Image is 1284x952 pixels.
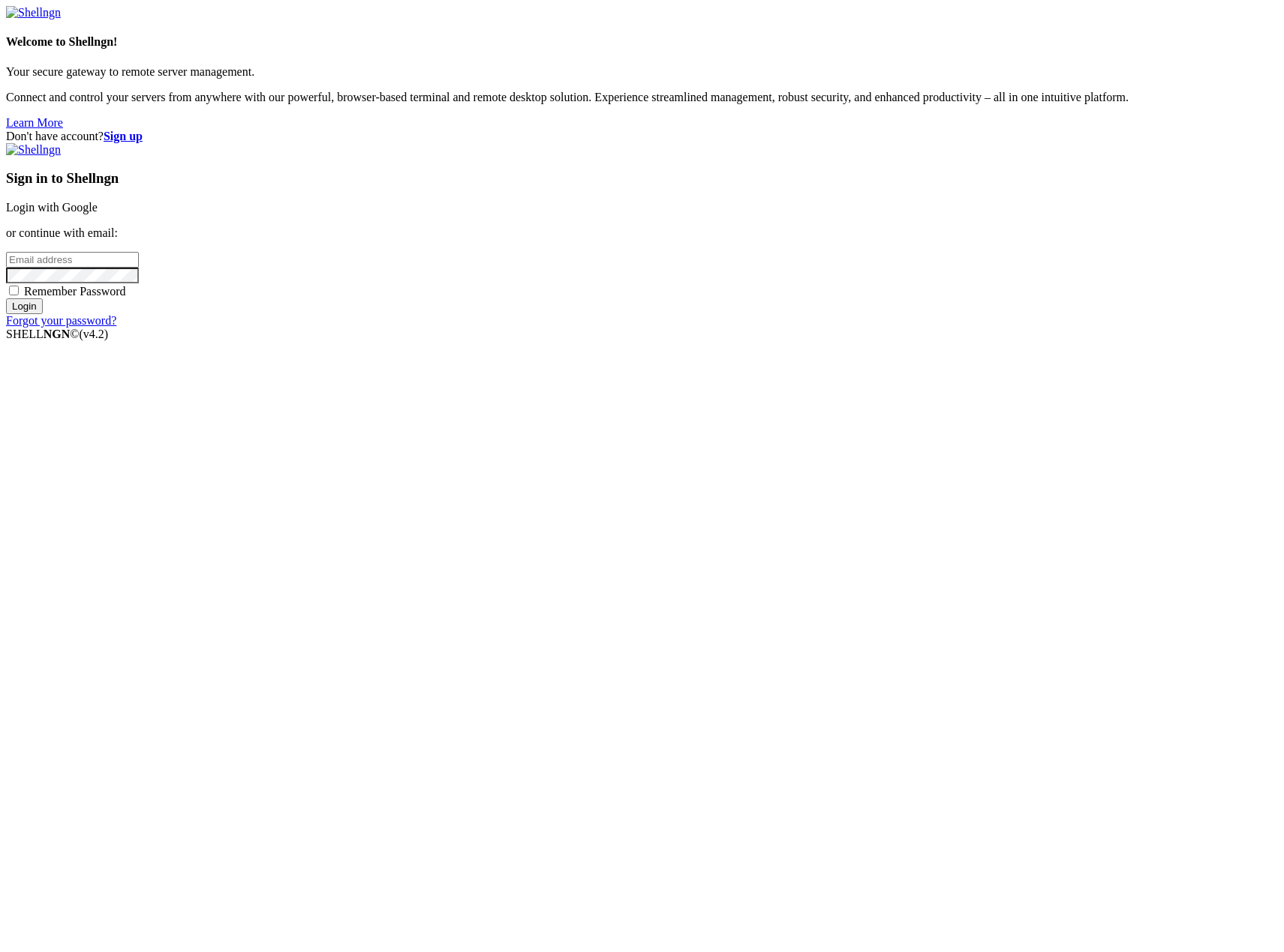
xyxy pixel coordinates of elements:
[6,226,1278,240] p: or continue with email:
[6,328,108,340] span: SHELL ©
[9,286,19,295] input: Remember Password
[6,143,61,157] img: Shellngn
[6,314,116,327] a: Forgot your password?
[6,35,1278,49] h4: Welcome to Shellngn!
[24,285,126,298] span: Remember Password
[6,65,1278,79] p: Your secure gateway to remote server management.
[6,116,63,129] a: Learn More
[6,298,43,314] input: Login
[6,6,61,19] img: Shellngn
[44,328,71,340] b: NGN
[6,252,139,268] input: Email address
[80,328,109,340] span: 4.2.0
[6,130,1278,143] div: Don't have account?
[6,170,1278,187] h3: Sign in to Shellngn
[104,130,143,142] a: Sign up
[6,91,1278,104] p: Connect and control your servers from anywhere with our powerful, browser-based terminal and remo...
[6,201,98,214] a: Login with Google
